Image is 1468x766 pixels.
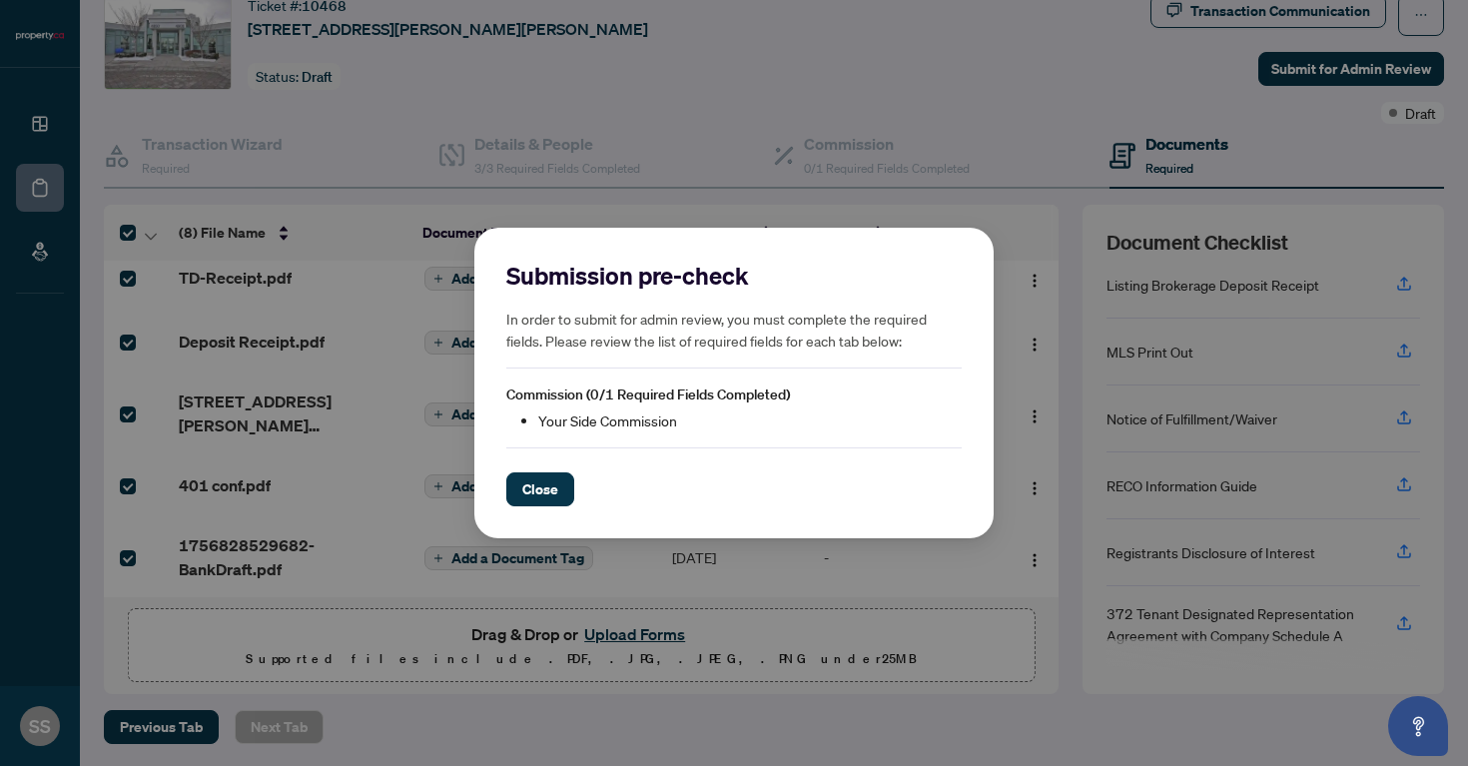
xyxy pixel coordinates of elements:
[506,472,574,506] button: Close
[538,409,962,431] li: Your Side Commission
[522,473,558,505] span: Close
[506,385,790,403] span: Commission (0/1 Required Fields Completed)
[1388,696,1448,756] button: Open asap
[506,260,962,292] h2: Submission pre-check
[506,308,962,352] h5: In order to submit for admin review, you must complete the required fields. Please review the lis...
